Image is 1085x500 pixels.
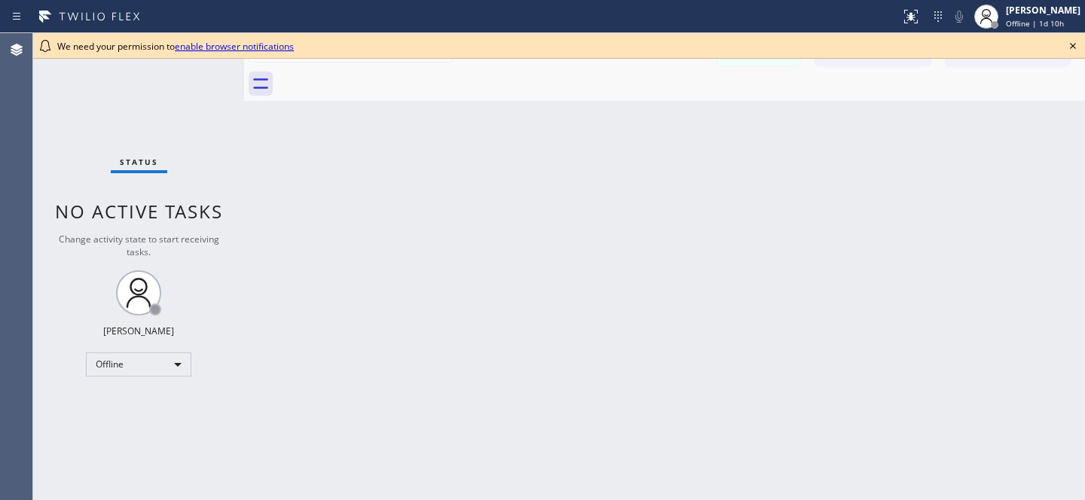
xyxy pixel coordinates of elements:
[175,40,294,53] a: enable browser notifications
[57,40,294,53] span: We need your permission to
[949,6,970,27] button: Mute
[1006,18,1064,29] span: Offline | 1d 10h
[59,233,219,258] span: Change activity state to start receiving tasks.
[86,352,191,377] div: Offline
[1006,4,1080,17] div: [PERSON_NAME]
[55,199,223,224] span: No active tasks
[103,325,174,337] div: [PERSON_NAME]
[120,157,158,167] span: Status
